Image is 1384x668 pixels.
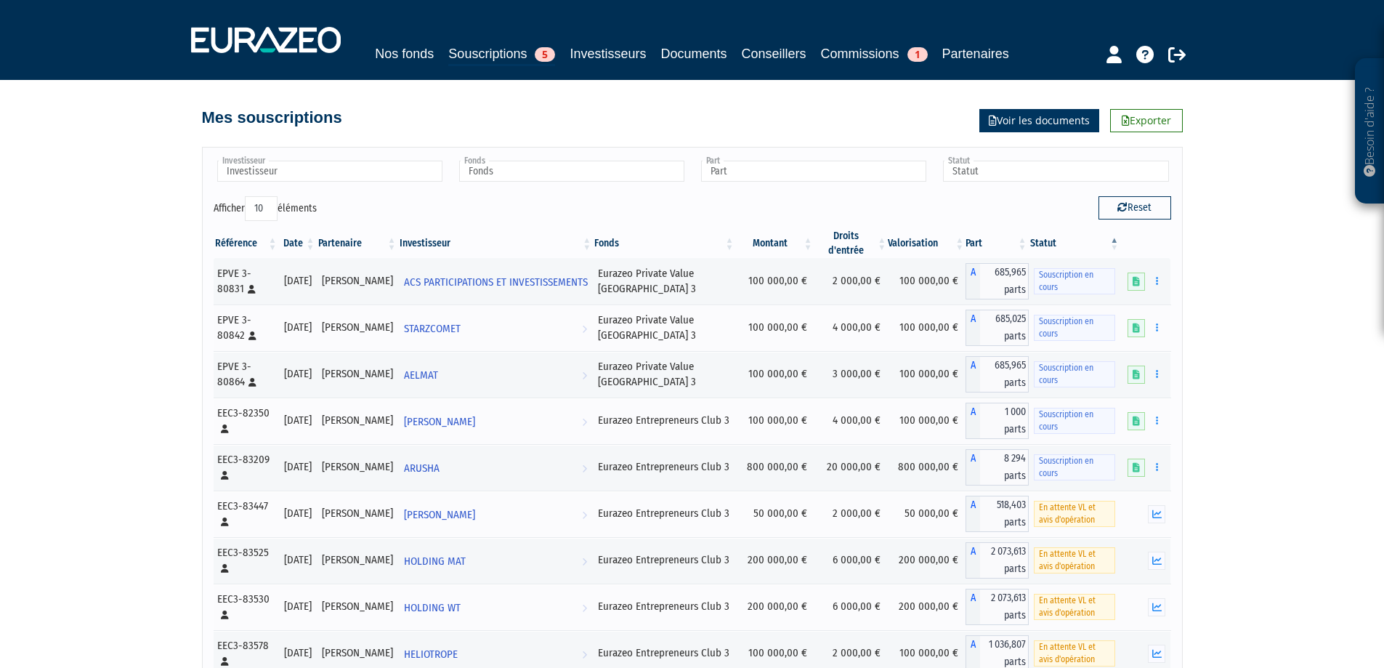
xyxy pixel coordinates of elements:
[1034,501,1116,527] span: En attente VL et avis d'opération
[814,229,889,258] th: Droits d'entrée: activer pour trier la colonne par ordre croissant
[736,258,814,305] td: 100 000,00 €
[284,506,312,521] div: [DATE]
[814,351,889,398] td: 3 000,00 €
[888,398,966,444] td: 100 000,00 €
[404,362,438,389] span: AELMAT
[221,611,229,619] i: [Français] Personne physique
[448,44,555,66] a: Souscriptions5
[284,599,312,614] div: [DATE]
[598,359,730,390] div: Eurazeo Private Value [GEOGRAPHIC_DATA] 3
[217,406,274,437] div: EEC3-82350
[736,305,814,351] td: 100 000,00 €
[248,378,256,387] i: [Français] Personne physique
[221,471,229,480] i: [Français] Personne physique
[966,542,980,579] span: A
[593,229,735,258] th: Fonds: activer pour trier la colonne par ordre croissant
[814,398,889,444] td: 4 000,00 €
[217,359,274,390] div: EPVE 3-80864
[404,315,461,342] span: STARZCOMET
[317,444,398,491] td: [PERSON_NAME]
[317,351,398,398] td: [PERSON_NAME]
[736,351,814,398] td: 100 000,00 €
[398,546,594,575] a: HOLDING MAT
[317,491,398,537] td: [PERSON_NAME]
[404,641,458,668] span: HELIOTROPE
[404,455,440,482] span: ARUSHA
[375,44,434,64] a: Nos fonds
[398,229,594,258] th: Investisseur: activer pour trier la colonne par ordre croissant
[221,518,229,526] i: [Français] Personne physique
[398,406,594,435] a: [PERSON_NAME]
[284,552,312,568] div: [DATE]
[966,403,980,439] span: A
[736,229,814,258] th: Montant: activer pour trier la colonne par ordre croissant
[966,449,980,486] span: A
[404,548,466,575] span: HOLDING MAT
[248,285,256,294] i: [Français] Personne physique
[245,196,278,221] select: Afficheréléments
[966,356,980,393] span: A
[598,645,730,661] div: Eurazeo Entrepreneurs Club 3
[582,296,587,323] i: Voir l'investisseur
[248,331,256,340] i: [Français] Personne physique
[742,44,806,64] a: Conseillers
[966,263,980,299] span: A
[888,584,966,630] td: 200 000,00 €
[214,229,279,258] th: Référence : activer pour trier la colonne par ordre croissant
[966,589,1028,625] div: A - Eurazeo Entrepreneurs Club 3
[980,496,1028,532] span: 518,403 parts
[966,496,980,532] span: A
[317,584,398,630] td: [PERSON_NAME]
[284,320,312,335] div: [DATE]
[582,315,587,342] i: Voir l'investisseur
[404,409,475,435] span: [PERSON_NAME]
[966,449,1028,486] div: A - Eurazeo Entrepreneurs Club 3
[980,542,1028,579] span: 2 073,613 parts
[284,459,312,475] div: [DATE]
[398,313,594,342] a: STARZCOMET
[191,27,341,53] img: 1732889491-logotype_eurazeo_blanc_rvb.png
[217,452,274,483] div: EEC3-83209
[221,564,229,573] i: [Français] Personne physique
[317,305,398,351] td: [PERSON_NAME]
[598,552,730,568] div: Eurazeo Entrepreneurs Club 3
[966,542,1028,579] div: A - Eurazeo Entrepreneurs Club 3
[980,263,1028,299] span: 685,965 parts
[888,351,966,398] td: 100 000,00 €
[966,263,1028,299] div: A - Eurazeo Private Value Europe 3
[217,266,274,297] div: EPVE 3-80831
[317,258,398,305] td: [PERSON_NAME]
[1034,454,1116,480] span: Souscription en cours
[317,398,398,444] td: [PERSON_NAME]
[398,453,594,482] a: ARUSHA
[582,641,587,668] i: Voir l'investisseur
[980,589,1028,625] span: 2 073,613 parts
[279,229,317,258] th: Date: activer pour trier la colonne par ordre croissant
[217,545,274,576] div: EEC3-83525
[570,44,646,64] a: Investisseurs
[888,258,966,305] td: 100 000,00 €
[217,313,274,344] div: EPVE 3-80842
[1361,66,1378,197] p: Besoin d'aide ?
[1034,640,1116,667] span: En attente VL et avis d'opération
[966,310,1028,346] div: A - Eurazeo Private Value Europe 3
[284,413,312,428] div: [DATE]
[598,266,730,297] div: Eurazeo Private Value [GEOGRAPHIC_DATA] 3
[660,44,727,64] a: Documents
[1034,594,1116,620] span: En attente VL et avis d'opération
[598,599,730,614] div: Eurazeo Entrepreneurs Club 3
[980,449,1028,486] span: 8 294 parts
[1034,361,1116,387] span: Souscription en cours
[888,537,966,584] td: 200 000,00 €
[966,403,1028,439] div: A - Eurazeo Entrepreneurs Club 3
[1034,268,1116,294] span: Souscription en cours
[582,409,587,435] i: Voir l'investisseur
[214,196,317,221] label: Afficher éléments
[221,424,229,433] i: [Français] Personne physique
[966,589,980,625] span: A
[284,645,312,661] div: [DATE]
[582,362,587,389] i: Voir l'investisseur
[582,455,587,482] i: Voir l'investisseur
[966,496,1028,532] div: A - Eurazeo Entrepreneurs Club 3
[980,310,1028,346] span: 685,025 parts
